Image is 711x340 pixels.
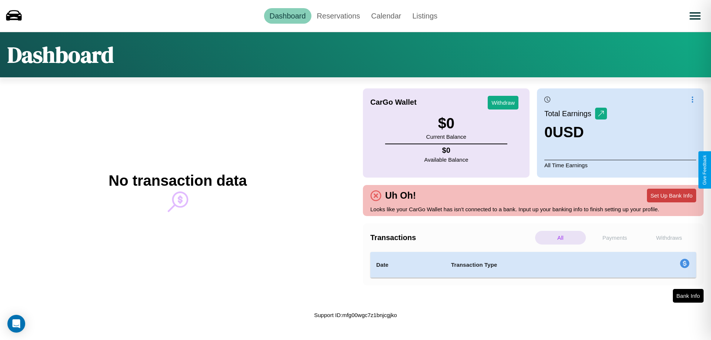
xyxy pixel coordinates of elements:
[673,289,704,303] button: Bank Info
[647,189,696,202] button: Set Up Bank Info
[424,146,468,155] h4: $ 0
[544,107,595,120] p: Total Earnings
[407,8,443,24] a: Listings
[370,252,696,278] table: simple table
[370,98,417,107] h4: CarGo Wallet
[535,231,586,245] p: All
[644,231,694,245] p: Withdraws
[544,124,607,141] h3: 0 USD
[488,96,518,110] button: Withdraw
[544,160,696,170] p: All Time Earnings
[7,315,25,333] div: Open Intercom Messenger
[109,172,247,189] h2: No transaction data
[451,260,619,269] h4: Transaction Type
[365,8,407,24] a: Calendar
[7,40,114,70] h1: Dashboard
[376,260,439,269] h4: Date
[264,8,311,24] a: Dashboard
[685,6,705,26] button: Open menu
[702,155,707,185] div: Give Feedback
[590,231,640,245] p: Payments
[314,310,397,320] p: Support ID: mfg00wgc7z1bnjcgjko
[381,190,420,201] h4: Uh Oh!
[424,155,468,165] p: Available Balance
[311,8,366,24] a: Reservations
[426,115,466,132] h3: $ 0
[426,132,466,142] p: Current Balance
[370,204,696,214] p: Looks like your CarGo Wallet has isn't connected to a bank. Input up your banking info to finish ...
[370,233,533,242] h4: Transactions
